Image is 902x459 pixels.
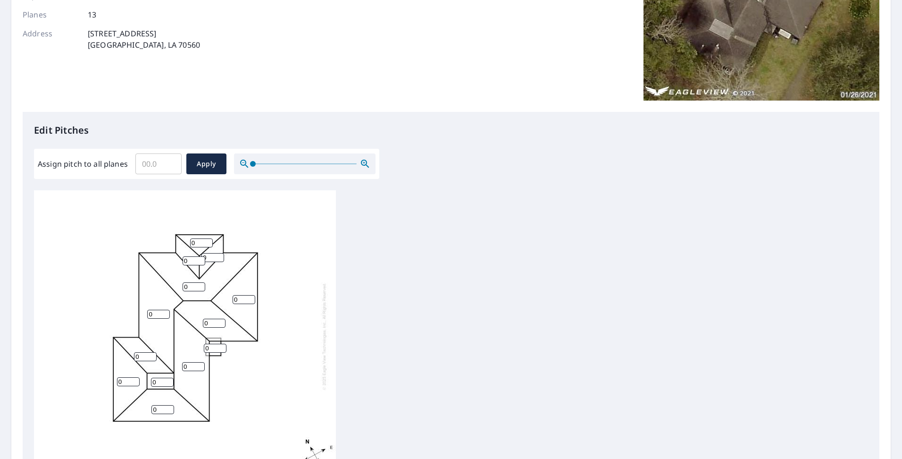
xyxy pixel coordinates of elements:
[194,158,219,170] span: Apply
[88,9,96,20] p: 13
[88,28,200,51] p: [STREET_ADDRESS] [GEOGRAPHIC_DATA], LA 70560
[186,153,226,174] button: Apply
[23,28,79,51] p: Address
[34,123,868,137] p: Edit Pitches
[38,158,128,170] label: Assign pitch to all planes
[23,9,79,20] p: Planes
[135,151,182,177] input: 00.0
